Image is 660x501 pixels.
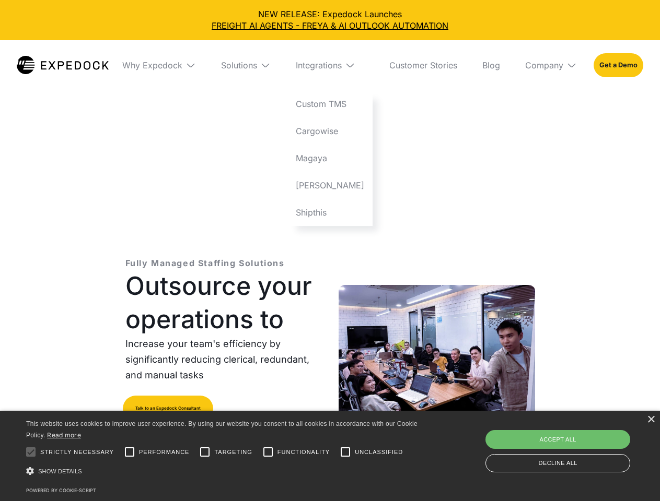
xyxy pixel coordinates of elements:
[125,257,285,269] p: Fully Managed Staffing Solutions
[123,396,213,422] a: Talk to an Expedock Consultant
[213,40,279,90] div: Solutions
[287,90,373,117] a: Custom TMS
[381,40,466,90] a: Customer Stories
[214,448,252,457] span: Targeting
[139,448,190,457] span: Performance
[296,60,342,70] div: Integrations
[40,448,114,457] span: Strictly necessary
[525,60,563,70] div: Company
[277,448,330,457] span: Functionality
[26,464,421,479] div: Show details
[125,269,322,336] h1: Outsource your operations to
[287,172,373,199] a: [PERSON_NAME]
[287,117,373,145] a: Cargowise
[287,199,373,226] a: Shipthis
[287,145,373,172] a: Magaya
[486,388,660,501] iframe: Chat Widget
[114,40,204,90] div: Why Expedock
[474,40,508,90] a: Blog
[125,336,322,383] p: Increase your team's efficiency by significantly reducing clerical, redundant, and manual tasks
[8,20,652,31] a: FREIGHT AI AGENTS - FREYA & AI OUTLOOK AUTOMATION
[287,90,373,226] nav: Integrations
[122,60,182,70] div: Why Expedock
[221,60,257,70] div: Solutions
[8,8,652,32] div: NEW RELEASE: Expedock Launches
[26,420,418,439] span: This website uses cookies to improve user experience. By using our website you consent to all coo...
[517,40,585,90] div: Company
[47,431,81,439] a: Read more
[594,53,643,77] a: Get a Demo
[26,487,96,493] a: Powered by cookie-script
[287,40,373,90] div: Integrations
[355,448,403,457] span: Unclassified
[38,468,82,474] span: Show details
